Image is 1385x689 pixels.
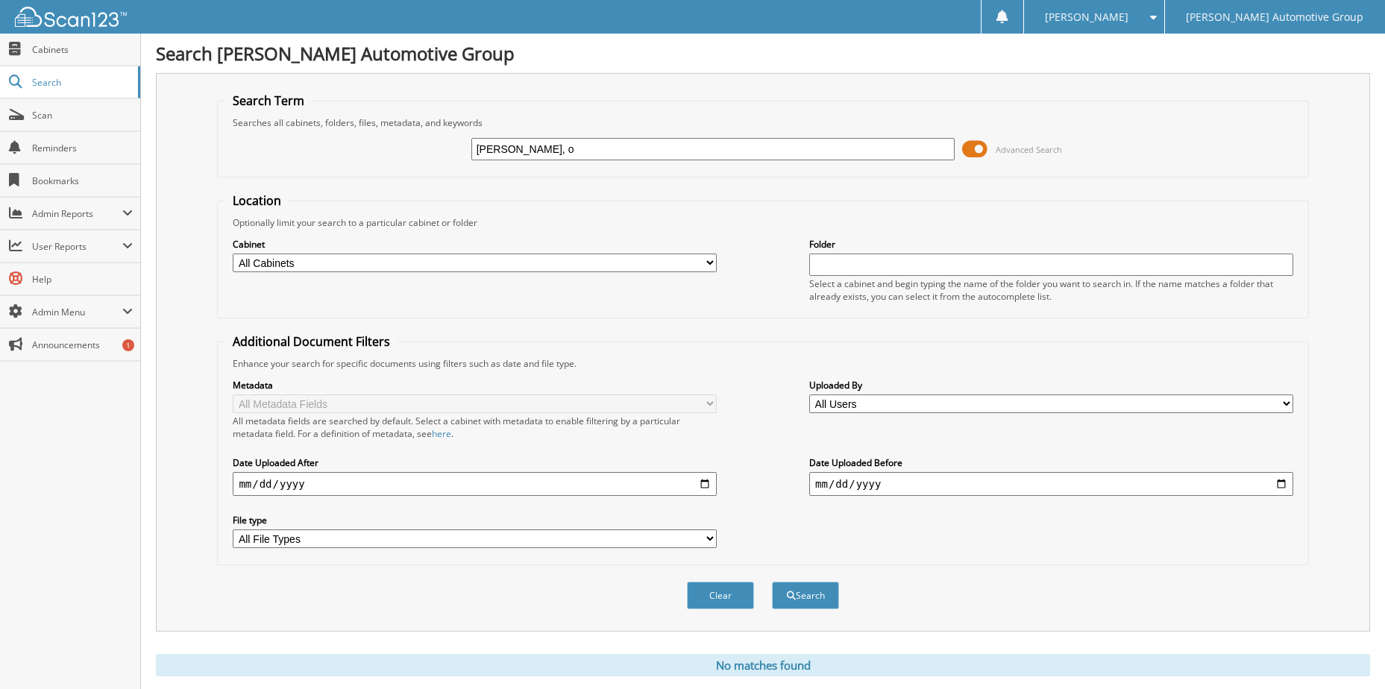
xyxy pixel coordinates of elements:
[809,472,1293,496] input: end
[32,339,133,351] span: Announcements
[233,415,717,440] div: All metadata fields are searched by default. Select a cabinet with metadata to enable filtering b...
[432,427,451,440] a: here
[15,7,127,27] img: scan123-logo-white.svg
[687,582,754,609] button: Clear
[233,456,717,469] label: Date Uploaded After
[809,277,1293,303] div: Select a cabinet and begin typing the name of the folder you want to search in. If the name match...
[809,379,1293,391] label: Uploaded By
[225,116,1300,129] div: Searches all cabinets, folders, files, metadata, and keywords
[225,192,289,209] legend: Location
[156,654,1370,676] div: No matches found
[772,582,839,609] button: Search
[225,357,1300,370] div: Enhance your search for specific documents using filters such as date and file type.
[809,456,1293,469] label: Date Uploaded Before
[32,273,133,286] span: Help
[32,306,122,318] span: Admin Menu
[225,216,1300,229] div: Optionally limit your search to a particular cabinet or folder
[1310,617,1385,689] iframe: Chat Widget
[233,379,717,391] label: Metadata
[32,174,133,187] span: Bookmarks
[156,41,1370,66] h1: Search [PERSON_NAME] Automotive Group
[32,142,133,154] span: Reminders
[233,472,717,496] input: start
[225,333,398,350] legend: Additional Document Filters
[233,238,717,251] label: Cabinet
[225,92,312,109] legend: Search Term
[32,109,133,122] span: Scan
[32,43,133,56] span: Cabinets
[122,339,134,351] div: 1
[1186,13,1363,22] span: [PERSON_NAME] Automotive Group
[996,144,1062,155] span: Advanced Search
[809,238,1293,251] label: Folder
[233,514,717,526] label: File type
[32,207,122,220] span: Admin Reports
[32,76,131,89] span: Search
[1045,13,1128,22] span: [PERSON_NAME]
[32,240,122,253] span: User Reports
